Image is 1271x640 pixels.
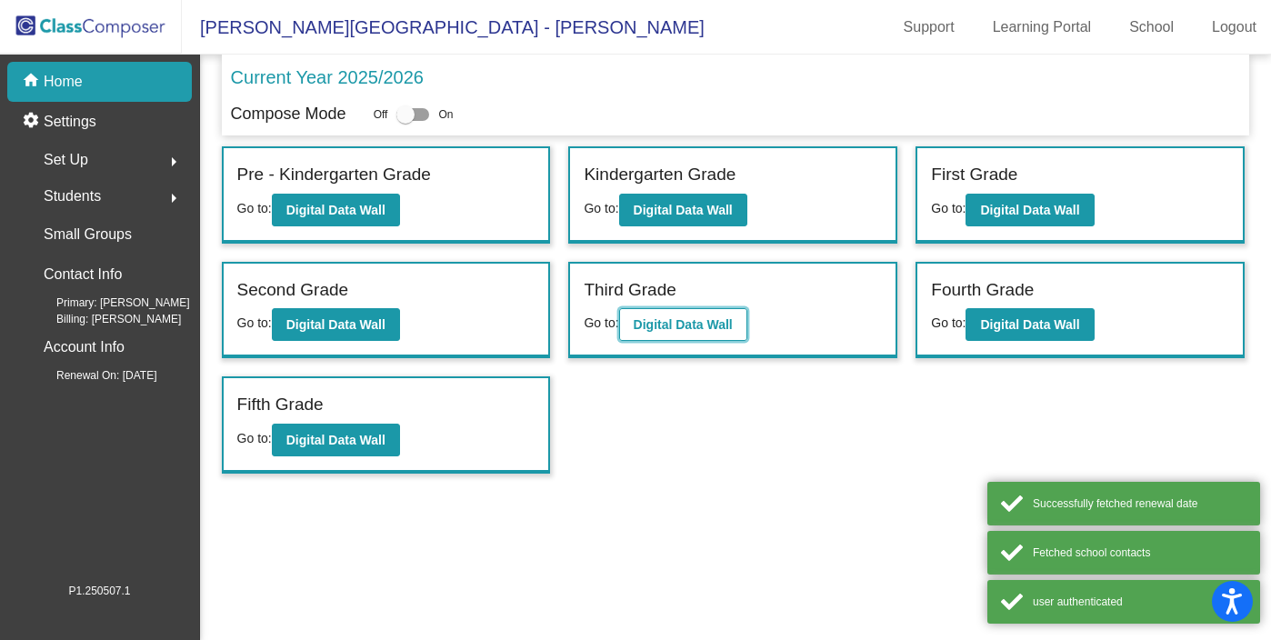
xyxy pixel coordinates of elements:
[44,147,88,173] span: Set Up
[980,203,1079,217] b: Digital Data Wall
[931,201,966,215] span: Go to:
[1033,545,1246,561] div: Fetched school contacts
[27,367,156,384] span: Renewal On: [DATE]
[634,317,733,332] b: Digital Data Wall
[272,194,400,226] button: Digital Data Wall
[584,162,736,188] label: Kindergarten Grade
[237,392,324,418] label: Fifth Grade
[27,311,181,327] span: Billing: [PERSON_NAME]
[231,64,424,91] p: Current Year 2025/2026
[44,335,125,360] p: Account Info
[286,203,385,217] b: Digital Data Wall
[27,295,190,311] span: Primary: [PERSON_NAME]
[182,13,705,42] span: [PERSON_NAME][GEOGRAPHIC_DATA] - [PERSON_NAME]
[44,262,122,287] p: Contact Info
[163,151,185,173] mat-icon: arrow_right
[22,111,44,133] mat-icon: settings
[889,13,969,42] a: Support
[966,308,1094,341] button: Digital Data Wall
[237,277,349,304] label: Second Grade
[1115,13,1188,42] a: School
[272,424,400,456] button: Digital Data Wall
[237,431,272,445] span: Go to:
[286,317,385,332] b: Digital Data Wall
[584,315,618,330] span: Go to:
[584,277,676,304] label: Third Grade
[237,201,272,215] span: Go to:
[22,71,44,93] mat-icon: home
[931,277,1034,304] label: Fourth Grade
[1197,13,1271,42] a: Logout
[44,222,132,247] p: Small Groups
[44,184,101,209] span: Students
[374,106,388,123] span: Off
[619,194,747,226] button: Digital Data Wall
[584,201,618,215] span: Go to:
[931,315,966,330] span: Go to:
[231,102,346,126] p: Compose Mode
[966,194,1094,226] button: Digital Data Wall
[619,308,747,341] button: Digital Data Wall
[44,71,83,93] p: Home
[286,433,385,447] b: Digital Data Wall
[1033,495,1246,512] div: Successfully fetched renewal date
[980,317,1079,332] b: Digital Data Wall
[634,203,733,217] b: Digital Data Wall
[272,308,400,341] button: Digital Data Wall
[1033,594,1246,610] div: user authenticated
[931,162,1017,188] label: First Grade
[163,187,185,209] mat-icon: arrow_right
[438,106,453,123] span: On
[978,13,1106,42] a: Learning Portal
[237,315,272,330] span: Go to:
[44,111,96,133] p: Settings
[237,162,431,188] label: Pre - Kindergarten Grade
